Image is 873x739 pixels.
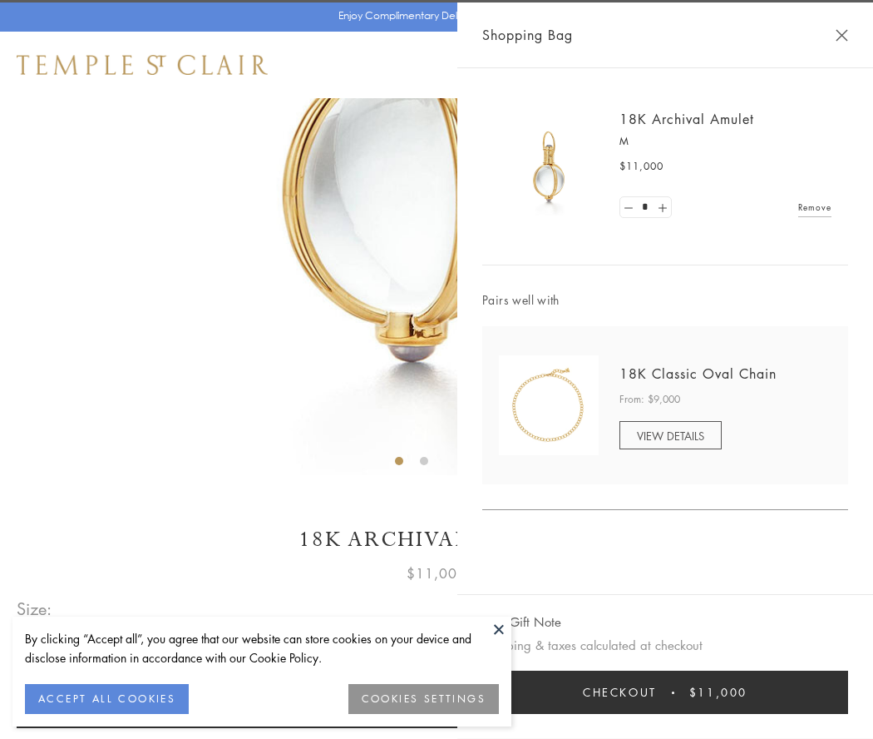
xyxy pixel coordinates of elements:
[637,428,704,444] span: VIEW DETAILS
[619,133,831,150] p: M
[499,355,599,455] img: N88865-OV18
[25,684,189,714] button: ACCEPT ALL COOKIES
[348,684,499,714] button: COOKIES SETTINGS
[689,683,747,702] span: $11,000
[482,290,848,310] span: Pairs well with
[583,683,657,702] span: Checkout
[482,612,561,632] button: Add Gift Note
[407,563,466,584] span: $11,000
[25,629,499,667] div: By clicking “Accept all”, you agree that our website can store cookies on your device and disclos...
[499,117,599,216] img: 18K Archival Amulet
[482,24,573,46] span: Shopping Bag
[17,55,268,75] img: Temple St. Clair
[619,391,680,408] span: From: $9,000
[619,158,663,175] span: $11,000
[619,110,754,128] a: 18K Archival Amulet
[620,197,637,218] a: Set quantity to 0
[17,595,53,622] span: Size:
[482,671,848,714] button: Checkout $11,000
[338,7,527,24] p: Enjoy Complimentary Delivery & Returns
[619,365,777,383] a: 18K Classic Oval Chain
[17,525,856,554] h1: 18K Archival Amulet
[654,197,670,218] a: Set quantity to 2
[619,421,722,449] a: VIEW DETAILS
[836,29,848,42] button: Close Shopping Bag
[798,198,831,216] a: Remove
[482,635,848,656] p: Shipping & taxes calculated at checkout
